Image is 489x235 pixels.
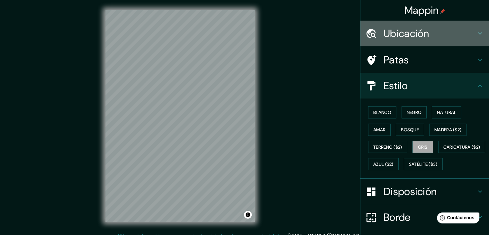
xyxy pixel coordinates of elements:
button: Satélite ($3) [404,158,443,170]
font: Bosque [401,127,419,133]
font: Terreno ($2) [373,144,402,150]
font: Estilo [384,79,408,92]
button: Azul ($2) [368,158,399,170]
button: Blanco [368,106,396,118]
font: Mappin [404,4,439,17]
font: Natural [437,109,456,115]
font: Satélite ($3) [409,162,438,167]
canvas: Mapa [105,10,255,222]
button: Amar [368,124,391,136]
button: Bosque [396,124,424,136]
font: Azul ($2) [373,162,394,167]
button: Caricatura ($2) [438,141,485,153]
font: Negro [407,109,422,115]
iframe: Lanzador de widgets de ayuda [432,210,482,228]
font: Caricatura ($2) [443,144,480,150]
div: Ubicación [360,21,489,46]
div: Disposición [360,179,489,204]
button: Gris [412,141,433,153]
font: Amar [373,127,385,133]
font: Ubicación [384,27,429,40]
button: Natural [432,106,461,118]
font: Gris [418,144,428,150]
div: Patas [360,47,489,73]
button: Terreno ($2) [368,141,407,153]
font: Blanco [373,109,391,115]
font: Madera ($2) [434,127,461,133]
div: Estilo [360,73,489,99]
img: pin-icon.png [440,9,445,14]
button: Madera ($2) [429,124,466,136]
div: Borde [360,204,489,230]
font: Borde [384,211,411,224]
font: Patas [384,53,409,67]
button: Activar o desactivar atribución [244,211,252,219]
button: Negro [402,106,427,118]
font: Disposición [384,185,437,198]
